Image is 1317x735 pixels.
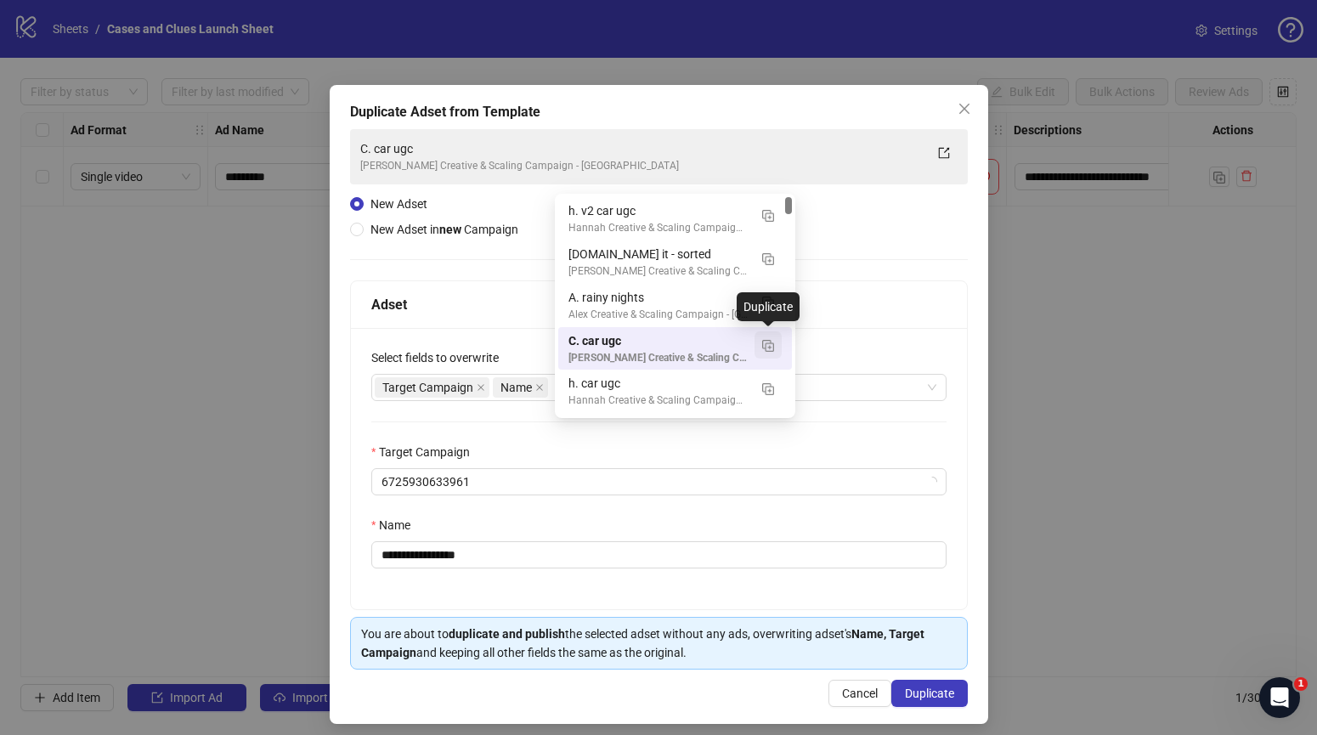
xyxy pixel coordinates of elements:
[755,331,782,359] button: Duplicate
[449,627,565,641] strong: duplicate and publish
[926,476,937,487] span: loading
[361,625,957,662] div: You are about to the selected adset without any ads, overwriting adset's and keeping all other fi...
[375,377,489,398] span: Target Campaign
[370,197,427,211] span: New Adset
[568,263,748,280] div: [PERSON_NAME] Creative & Scaling Campaign - [GEOGRAPHIC_DATA]
[371,294,947,315] div: Adset
[1259,677,1300,718] iframe: Intercom live chat
[350,102,968,122] div: Duplicate Adset from Template
[762,340,774,352] img: Duplicate
[371,443,481,461] label: Target Campaign
[568,220,748,236] div: Hannah Creative & Scaling Campaign - [GEOGRAPHIC_DATA]
[938,147,950,159] span: export
[360,139,924,158] div: C. car ugc
[439,223,461,236] strong: new
[905,687,954,700] span: Duplicate
[755,288,782,315] button: Duplicate
[477,383,485,392] span: close
[1294,677,1308,691] span: 1
[755,201,782,229] button: Duplicate
[370,223,518,236] span: New Adset in Campaign
[382,378,473,397] span: Target Campaign
[568,307,748,323] div: Alex Creative & Scaling Campaign - [GEOGRAPHIC_DATA]
[360,158,924,174] div: [PERSON_NAME] Creative & Scaling Campaign - [GEOGRAPHIC_DATA]
[558,413,792,456] div: h. rainy night
[558,197,792,240] div: h. v2 car ugc
[842,687,878,700] span: Cancel
[828,680,891,707] button: Cancel
[493,377,548,398] span: Name
[371,516,421,534] label: Name
[568,331,748,350] div: C. car ugc
[371,348,510,367] label: Select fields to overwrite
[762,210,774,222] img: Duplicate
[568,201,748,220] div: h. v2 car ugc
[891,680,968,707] button: Duplicate
[568,374,748,393] div: h. car ugc
[558,370,792,413] div: h. car ugc
[762,383,774,395] img: Duplicate
[568,350,748,366] div: [PERSON_NAME] Creative & Scaling Campaign - [GEOGRAPHIC_DATA]
[568,393,748,409] div: Hannah Creative & Scaling Campaign - [GEOGRAPHIC_DATA]
[558,284,792,327] div: A. rainy nights
[361,627,924,659] strong: Name, Target Campaign
[500,378,532,397] span: Name
[755,245,782,272] button: Duplicate
[558,240,792,284] div: C.post it - sorted
[558,327,792,370] div: C. car ugc
[568,288,748,307] div: A. rainy nights
[535,383,544,392] span: close
[755,374,782,401] button: Duplicate
[382,469,936,495] span: 6725930633961
[371,541,947,568] input: Name
[958,102,971,116] span: close
[762,253,774,265] img: Duplicate
[568,245,748,263] div: [DOMAIN_NAME] it - sorted
[951,95,978,122] button: Close
[737,292,800,321] div: Duplicate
